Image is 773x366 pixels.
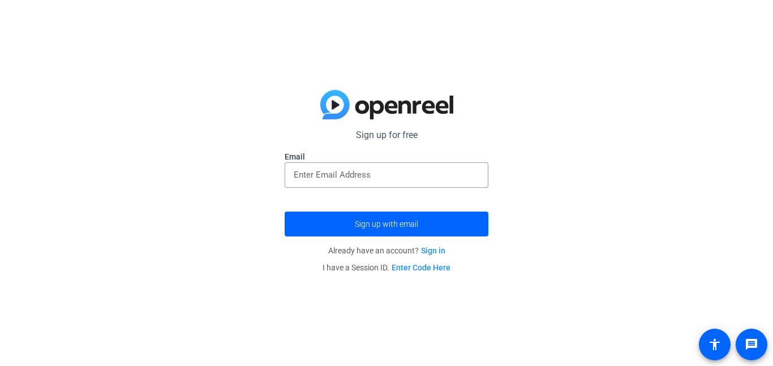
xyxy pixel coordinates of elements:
a: Sign in [421,246,445,255]
span: Already have an account? [328,246,445,255]
img: blue-gradient.svg [320,90,453,119]
a: Enter Code Here [392,263,450,272]
mat-icon: message [745,338,758,351]
button: Sign up with email [285,212,488,236]
p: Sign up for free [285,128,488,142]
span: I have a Session ID. [323,263,450,272]
input: Enter Email Address [294,168,479,182]
mat-icon: accessibility [708,338,722,351]
label: Email [285,151,488,162]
